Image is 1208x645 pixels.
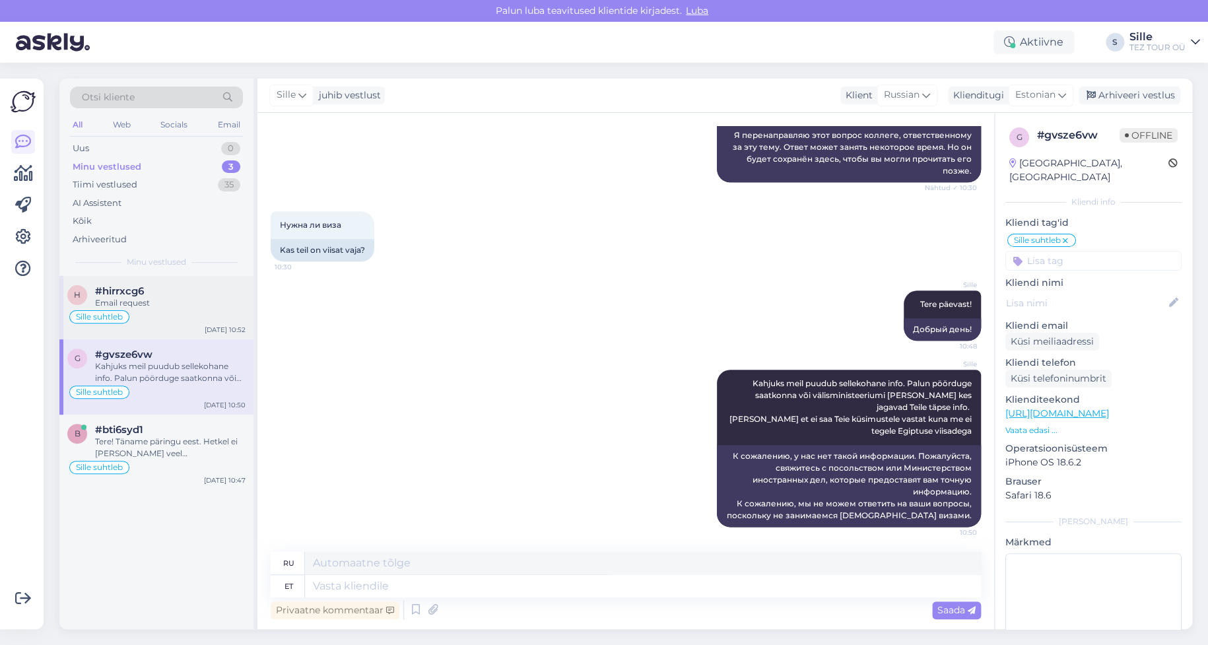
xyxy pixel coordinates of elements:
span: g [1017,132,1023,142]
div: Kliendi info [1005,196,1182,208]
div: et [285,575,293,597]
div: 35 [218,178,240,191]
div: Privaatne kommentaar [271,601,399,619]
input: Lisa tag [1005,251,1182,271]
div: [GEOGRAPHIC_DATA], [GEOGRAPHIC_DATA] [1009,156,1168,184]
div: Tere! Täname päringu eest. Hetkel ei [PERSON_NAME] veel [PERSON_NAME] COLLECTION süsteemis saadav... [95,436,246,459]
a: [URL][DOMAIN_NAME] [1005,407,1109,419]
span: b [75,428,81,438]
div: Web [110,116,133,133]
span: Offline [1120,128,1178,143]
span: Russian [884,88,920,102]
span: Kahjuks meil puudub sellekohane info. Palun pöörduge saatkonna või välisministeeriumi [PERSON_NAM... [729,378,974,436]
p: Brauser [1005,475,1182,489]
p: iPhone OS 18.6.2 [1005,456,1182,469]
span: Nähtud ✓ 10:30 [925,183,977,193]
div: Kõik [73,215,92,228]
div: Email request [95,297,246,309]
p: Kliendi nimi [1005,276,1182,290]
p: Kliendi telefon [1005,356,1182,370]
div: 0 [221,142,240,155]
span: Sille suhtleb [76,463,123,471]
div: juhib vestlust [314,88,381,102]
div: Arhiveeritud [73,233,127,246]
span: Sille [927,359,977,369]
img: Askly Logo [11,89,36,114]
div: [DATE] 10:52 [205,325,246,335]
span: g [75,353,81,363]
p: Kliendi tag'id [1005,216,1182,230]
p: Safari 18.6 [1005,489,1182,502]
div: К сожалению, у нас нет такой информации. Пожалуйста, свяжитесь с посольством или Министерством ин... [717,445,981,527]
span: 10:48 [927,341,977,351]
div: Klienditugi [948,88,1004,102]
a: SilleTEZ TOUR OÜ [1129,32,1200,53]
span: Нужна ли виза [280,220,341,230]
span: 10:30 [275,262,324,272]
p: Kliendi email [1005,319,1182,333]
span: Sille [277,88,296,102]
div: 3 [222,160,240,174]
span: 10:50 [927,527,977,537]
span: Tere päevast! [920,299,972,309]
div: ru [283,552,294,574]
input: Lisa nimi [1006,296,1166,310]
div: Email [215,116,243,133]
div: Sille [1129,32,1186,42]
div: Uus [73,142,89,155]
div: Socials [158,116,190,133]
span: Sille [927,280,977,290]
div: Minu vestlused [73,160,141,174]
div: S [1106,33,1124,51]
div: [DATE] 10:47 [204,475,246,485]
span: Sille suhtleb [76,388,123,396]
span: h [74,290,81,300]
span: Luba [682,5,712,17]
span: Saada [937,604,976,616]
div: TEZ TOUR OÜ [1129,42,1186,53]
span: #hirrxcg6 [95,285,144,297]
div: Aktiivne [993,30,1074,54]
span: #bti6syd1 [95,424,143,436]
span: Sille suhtleb [76,313,123,321]
div: Küsi meiliaadressi [1005,333,1099,351]
div: AI Assistent [73,197,121,210]
div: [PERSON_NAME] [1005,516,1182,527]
div: All [70,116,85,133]
div: Klient [840,88,873,102]
div: Я перенаправляю этот вопрос коллеге, ответственному за эту тему. Ответ может занять некоторое вре... [717,124,981,182]
span: Minu vestlused [127,256,186,268]
div: # gvsze6vw [1037,127,1120,143]
div: Добрый день! [904,318,981,341]
p: Operatsioonisüsteem [1005,442,1182,456]
span: Estonian [1015,88,1056,102]
div: Kas teil on viisat vaja? [271,239,374,261]
span: Otsi kliente [82,90,135,104]
div: Kahjuks meil puudub sellekohane info. Palun pöörduge saatkonna või välisministeeriumi [PERSON_NAM... [95,360,246,384]
p: Vaata edasi ... [1005,424,1182,436]
p: Klienditeekond [1005,393,1182,407]
div: [DATE] 10:50 [204,400,246,410]
span: #gvsze6vw [95,349,152,360]
div: Tiimi vestlused [73,178,137,191]
span: Sille suhtleb [1014,236,1061,244]
div: Küsi telefoninumbrit [1005,370,1112,388]
p: Märkmed [1005,535,1182,549]
div: Arhiveeri vestlus [1079,86,1180,104]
